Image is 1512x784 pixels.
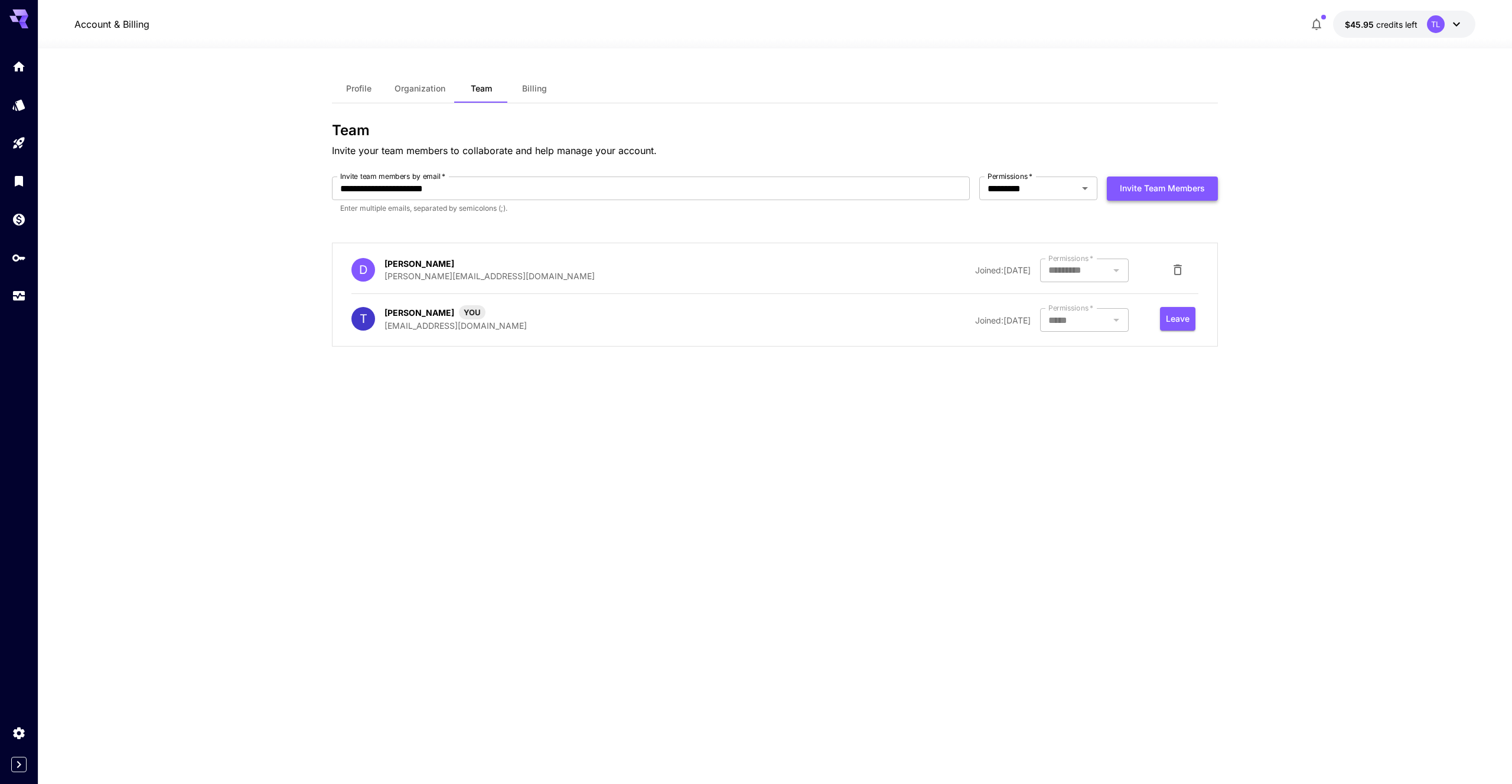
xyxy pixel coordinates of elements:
div: TL [1427,15,1445,33]
button: Invite team members [1107,177,1218,201]
p: [PERSON_NAME][EMAIL_ADDRESS][DOMAIN_NAME] [384,270,595,282]
span: Organization [395,83,445,94]
label: Permissions [988,171,1032,181]
div: API Keys [12,250,26,265]
p: Enter multiple emails, separated by semicolons (;). [340,202,962,214]
p: Invite your team members to collaborate and help manage your account. [332,143,1218,158]
label: Permissions [1048,303,1093,313]
span: YOU [459,307,485,319]
div: Usage [12,289,26,303]
div: D [351,258,375,282]
div: Library [12,174,26,188]
span: $45.95 [1345,19,1376,30]
h3: Team [332,122,1218,139]
div: $45.9526 [1345,18,1417,31]
div: Playground [12,136,26,151]
div: Settings [12,726,26,740]
div: T [351,307,375,331]
a: Account & Billing [74,17,149,31]
div: Home [12,59,26,74]
span: Profile [346,83,372,94]
label: Invite team members by email [340,171,445,181]
p: [PERSON_NAME] [384,306,454,319]
span: credits left [1376,19,1417,30]
div: Wallet [12,212,26,227]
span: Team [471,83,492,94]
button: Leave [1160,307,1195,331]
span: Joined: [DATE] [975,265,1031,275]
button: Open [1077,180,1093,197]
button: Expand sidebar [11,757,27,772]
nav: breadcrumb [74,17,149,31]
div: Models [12,97,26,112]
p: [PERSON_NAME] [384,257,454,270]
p: [EMAIL_ADDRESS][DOMAIN_NAME] [384,319,527,332]
span: Billing [522,83,547,94]
label: Permissions [1048,253,1093,263]
button: $45.9526TL [1333,11,1475,38]
span: Joined: [DATE] [975,315,1031,325]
